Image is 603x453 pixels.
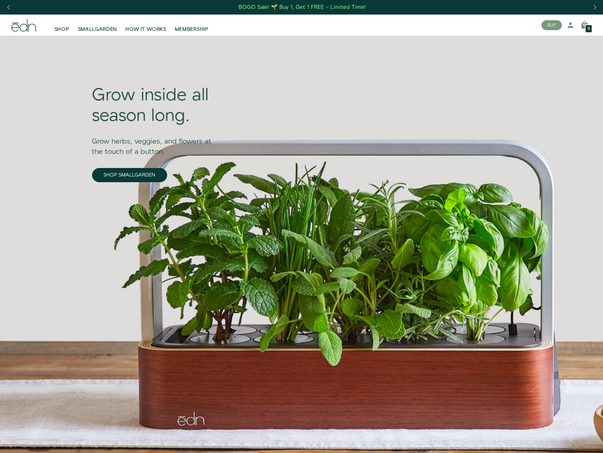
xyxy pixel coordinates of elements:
[175,26,209,33] span: MEMBERSHIP
[92,168,167,182] a: SHOP SMALLGARDEN
[92,85,222,126] div: Grow inside all season long.
[50,17,74,33] a: SHOP
[125,26,166,33] span: HOW IT WORKS
[121,17,170,33] a: HOW IT WORKS
[541,20,562,30] button: BUY
[588,27,590,31] span: 0
[238,2,366,13] a: BOGO Sale! 🌱 Buy 1, Get 1 FREE – Limited Time!
[92,127,222,157] div: Grow herbs, veggies, and flowers at the touch of a button.
[78,26,117,33] span: SMALLGARDEN
[171,17,213,33] a: MEMBERSHIP
[239,4,366,11] div: BOGO Sale! 🌱 Buy 1, Get 1 FREE – Limited Time!
[74,17,121,33] a: SMALLGARDEN
[55,26,69,33] span: SHOP
[548,432,596,449] iframe: Opens a widget where you can find more information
